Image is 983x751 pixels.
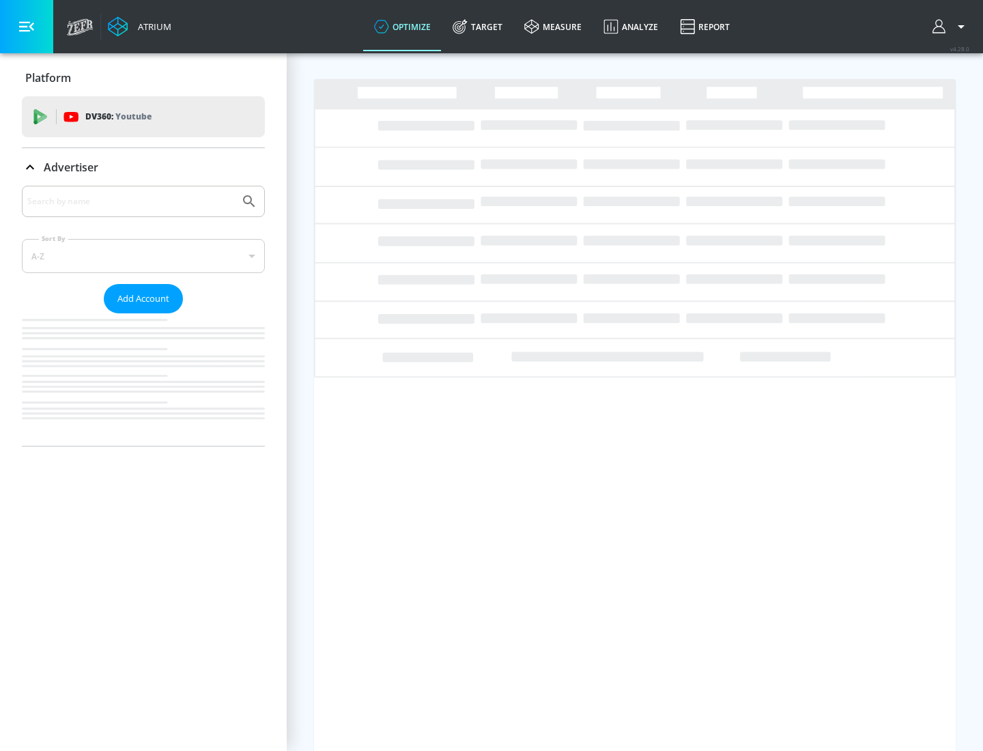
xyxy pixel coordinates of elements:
div: Atrium [132,20,171,33]
a: optimize [363,2,442,51]
span: Add Account [117,291,169,307]
p: Advertiser [44,160,98,175]
a: Atrium [108,16,171,37]
p: Platform [25,70,71,85]
div: Platform [22,59,265,97]
span: v 4.28.0 [950,45,969,53]
label: Sort By [39,234,68,243]
div: Advertiser [22,186,265,446]
div: DV360: Youtube [22,96,265,137]
a: Analyze [593,2,669,51]
input: Search by name [27,193,234,210]
nav: list of Advertiser [22,313,265,446]
a: Report [669,2,741,51]
button: Add Account [104,284,183,313]
a: Target [442,2,513,51]
div: Advertiser [22,148,265,186]
a: measure [513,2,593,51]
p: Youtube [115,109,152,124]
p: DV360: [85,109,152,124]
div: A-Z [22,239,265,273]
